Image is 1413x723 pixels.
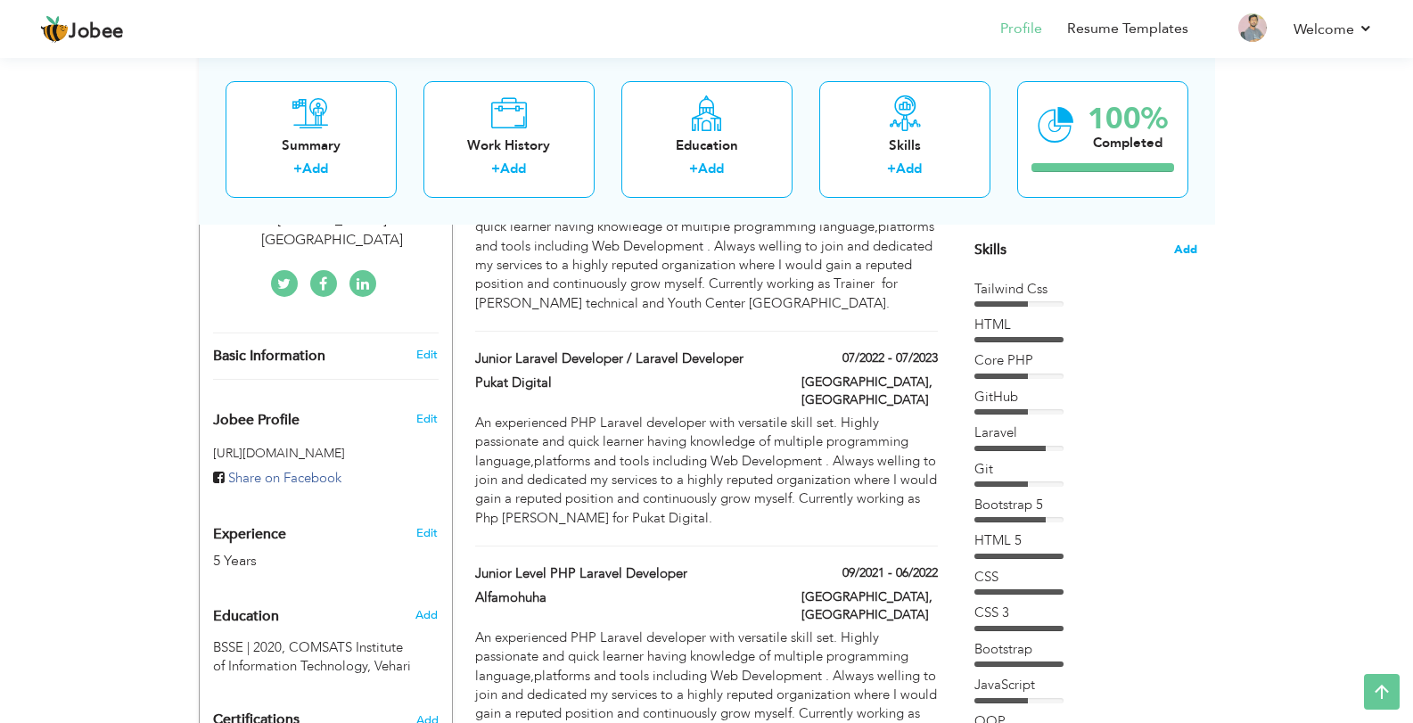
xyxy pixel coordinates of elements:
[1294,19,1373,40] a: Welcome
[213,447,439,460] h5: [URL][DOMAIN_NAME]
[416,411,438,427] span: Edit
[974,240,1006,259] span: Skills
[801,588,938,624] label: [GEOGRAPHIC_DATA], [GEOGRAPHIC_DATA]
[974,676,1197,694] div: JavaScript
[213,527,286,543] span: Experience
[213,413,300,429] span: Jobee Profile
[475,374,775,392] label: Pukat Digital
[491,160,500,178] label: +
[475,199,937,314] div: An experienced Web developer with versatile skill set. Highly passionate and quick learner having...
[200,393,452,438] div: Enhance your career by creating a custom URL for your Jobee public profile.
[475,414,937,529] div: An experienced PHP Laravel developer with versatile skill set. Highly passionate and quick learne...
[200,638,452,677] div: BSSE, 2020
[1088,103,1168,133] div: 100%
[834,136,976,154] div: Skills
[475,564,775,583] label: Junior Level PHP Laravel Developer
[415,607,438,623] span: Add
[1067,19,1188,39] a: Resume Templates
[974,423,1197,442] div: Laravel
[416,525,438,541] a: Edit
[213,598,439,676] div: Add your educational degree.
[1000,19,1042,39] a: Profile
[689,160,698,178] label: +
[240,136,382,154] div: Summary
[974,388,1197,407] div: GitHub
[636,136,778,154] div: Education
[500,160,526,177] a: Add
[302,160,328,177] a: Add
[69,22,124,42] span: Jobee
[40,15,69,44] img: jobee.io
[842,349,938,367] label: 07/2022 - 07/2023
[293,160,302,178] label: +
[896,160,922,177] a: Add
[974,568,1197,587] div: CSS
[213,638,411,675] span: COMSATS Institute of Information Technology, Vehari
[438,136,580,154] div: Work History
[213,551,397,571] div: 5 Years
[213,210,452,251] div: [PERSON_NAME][GEOGRAPHIC_DATA]
[974,531,1197,550] div: HTML 5
[475,588,775,607] label: Alfamohuha
[475,349,775,368] label: Junior Laravel Developer / Laravel Developer
[40,15,124,44] a: Jobee
[842,564,938,582] label: 09/2021 - 06/2022
[228,469,341,487] span: Share on Facebook
[698,160,724,177] a: Add
[213,638,285,656] span: BSSE, COMSATS Institute of Information Technology, 2020
[974,280,1197,299] div: Tailwind Css
[974,604,1197,622] div: CSS 3
[887,160,896,178] label: +
[416,347,438,363] a: Edit
[974,351,1197,370] div: Core PHP
[1088,133,1168,152] div: Completed
[213,609,279,625] span: Education
[974,316,1197,334] div: HTML
[801,374,938,409] label: [GEOGRAPHIC_DATA], [GEOGRAPHIC_DATA]
[974,640,1197,659] div: Bootstrap
[213,349,325,365] span: Basic Information
[974,460,1197,479] div: Git
[1174,242,1197,259] span: Add
[1238,13,1267,42] img: Profile Img
[974,496,1197,514] div: Bootstrap 5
